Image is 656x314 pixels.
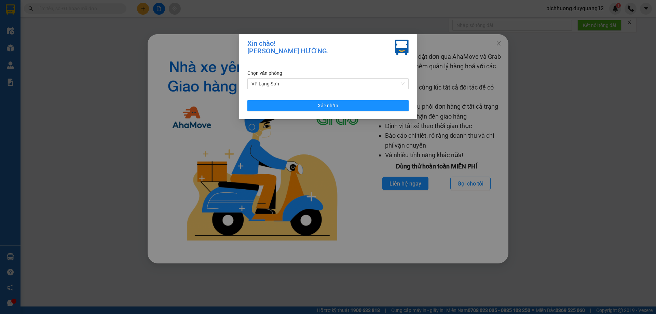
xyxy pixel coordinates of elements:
[247,40,329,55] div: Xin chào! [PERSON_NAME] HƯỜNG.
[247,100,409,111] button: Xác nhận
[395,40,409,55] img: vxr-icon
[247,69,409,77] div: Chọn văn phòng
[318,102,338,109] span: Xác nhận
[251,79,405,89] span: VP Lạng Sơn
